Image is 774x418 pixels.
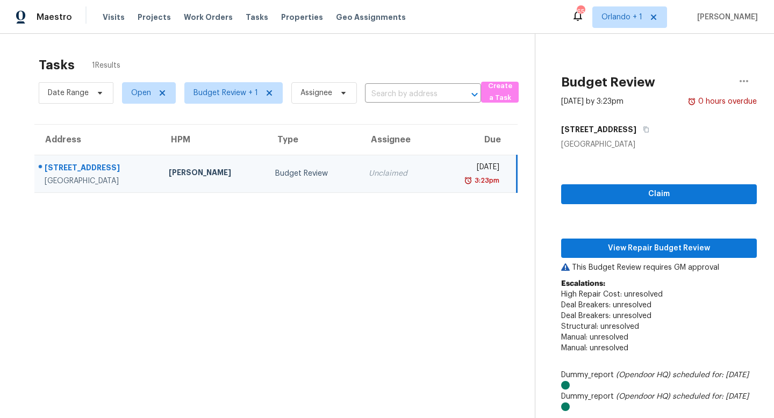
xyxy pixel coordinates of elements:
[435,125,517,155] th: Due
[34,125,160,155] th: Address
[131,88,151,98] span: Open
[369,168,426,179] div: Unclaimed
[561,344,628,352] span: Manual: unresolved
[561,291,663,298] span: High Repair Cost: unresolved
[636,120,651,139] button: Copy Address
[45,162,152,176] div: [STREET_ADDRESS]
[169,167,258,181] div: [PERSON_NAME]
[687,96,696,107] img: Overdue Alarm Icon
[561,77,655,88] h2: Budget Review
[39,60,75,70] h2: Tasks
[570,188,748,201] span: Claim
[467,87,482,102] button: Open
[561,139,757,150] div: [GEOGRAPHIC_DATA]
[672,371,749,379] i: scheduled for: [DATE]
[275,168,352,179] div: Budget Review
[300,88,332,98] span: Assignee
[561,334,628,341] span: Manual: unresolved
[138,12,171,23] span: Projects
[486,80,513,105] span: Create a Task
[92,60,120,71] span: 1 Results
[577,6,584,17] div: 65
[672,393,749,400] i: scheduled for: [DATE]
[561,391,757,413] div: Dummy_report
[160,125,267,155] th: HPM
[184,12,233,23] span: Work Orders
[570,242,748,255] span: View Repair Budget Review
[464,175,472,186] img: Overdue Alarm Icon
[246,13,268,21] span: Tasks
[561,96,623,107] div: [DATE] by 3:23pm
[616,393,670,400] i: (Opendoor HQ)
[561,124,636,135] h5: [STREET_ADDRESS]
[281,12,323,23] span: Properties
[193,88,258,98] span: Budget Review + 1
[616,371,670,379] i: (Opendoor HQ)
[472,175,499,186] div: 3:23pm
[561,280,605,287] b: Escalations:
[561,301,651,309] span: Deal Breakers: unresolved
[37,12,72,23] span: Maestro
[561,312,651,320] span: Deal Breakers: unresolved
[103,12,125,23] span: Visits
[561,239,757,258] button: View Repair Budget Review
[693,12,758,23] span: [PERSON_NAME]
[481,82,519,103] button: Create a Task
[561,370,757,391] div: Dummy_report
[601,12,642,23] span: Orlando + 1
[696,96,757,107] div: 0 hours overdue
[45,176,152,186] div: [GEOGRAPHIC_DATA]
[443,162,500,175] div: [DATE]
[360,125,435,155] th: Assignee
[561,323,639,330] span: Structural: unresolved
[561,184,757,204] button: Claim
[48,88,89,98] span: Date Range
[336,12,406,23] span: Geo Assignments
[267,125,360,155] th: Type
[365,86,451,103] input: Search by address
[561,262,757,273] p: This Budget Review requires GM approval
